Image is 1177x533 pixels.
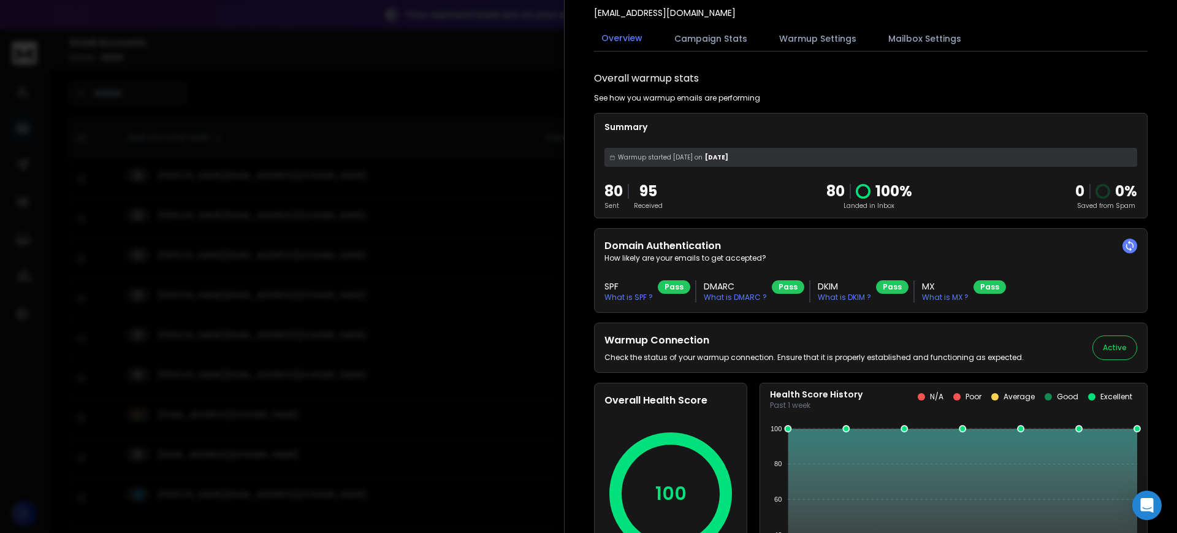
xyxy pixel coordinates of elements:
p: Summary [604,121,1137,133]
tspan: 100 [771,425,782,432]
p: N/A [930,392,943,402]
p: Saved from Spam [1075,201,1137,210]
p: 100 % [875,182,912,201]
p: 80 [826,182,845,201]
p: Average [1004,392,1035,402]
h3: SPF [604,280,653,293]
p: Past 1 week [770,401,863,410]
h2: Overall Health Score [604,393,737,408]
button: Active [1092,336,1137,360]
p: 80 [604,182,623,201]
button: Mailbox Settings [881,25,969,52]
div: [DATE] [604,148,1137,167]
h3: MX [922,280,969,293]
button: Warmup Settings [772,25,864,52]
span: Warmup started [DATE] on [618,153,703,162]
p: Poor [966,392,981,402]
tspan: 60 [774,496,782,503]
h2: Warmup Connection [604,333,1024,348]
p: [EMAIL_ADDRESS][DOMAIN_NAME] [594,7,736,19]
h3: DMARC [704,280,767,293]
p: 100 [655,483,687,505]
p: What is DMARC ? [704,293,767,302]
p: Excellent [1100,392,1132,402]
div: Pass [658,280,690,294]
tspan: 80 [774,460,782,467]
div: Open Intercom Messenger [1132,491,1162,520]
p: Landed in Inbox [826,201,912,210]
p: What is DKIM ? [818,293,871,302]
p: See how you warmup emails are performing [594,93,760,103]
strong: 0 [1075,181,1084,201]
button: Campaign Stats [667,25,755,52]
p: 0 % [1115,182,1137,201]
p: 95 [634,182,663,201]
p: What is MX ? [922,293,969,302]
h3: DKIM [818,280,871,293]
p: Health Score History [770,388,863,401]
p: Good [1057,392,1078,402]
div: Pass [876,280,908,294]
div: Pass [973,280,1006,294]
h2: Domain Authentication [604,239,1137,253]
p: How likely are your emails to get accepted? [604,253,1137,263]
p: Received [634,201,663,210]
h1: Overall warmup stats [594,71,699,86]
div: Pass [772,280,804,294]
p: Sent [604,201,623,210]
p: What is SPF ? [604,293,653,302]
p: Check the status of your warmup connection. Ensure that it is properly established and functionin... [604,353,1024,362]
button: Overview [594,25,650,53]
